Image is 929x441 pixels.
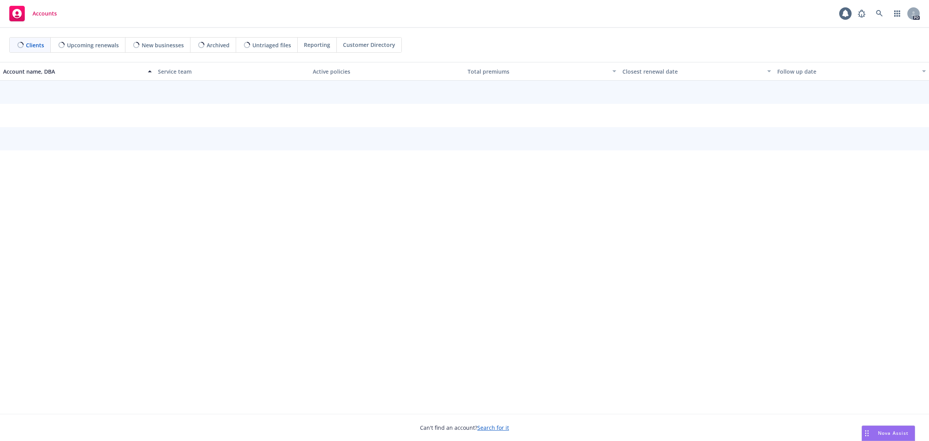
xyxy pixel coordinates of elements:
span: Customer Directory [343,41,395,49]
div: Follow up date [777,67,917,76]
a: Accounts [6,3,60,24]
button: Nova Assist [862,425,915,441]
a: Search [872,6,887,21]
div: Account name, DBA [3,67,143,76]
span: New businesses [142,41,184,49]
span: Archived [207,41,230,49]
button: Service team [155,62,310,81]
span: Nova Assist [878,430,908,436]
span: Accounts [33,10,57,17]
button: Total premiums [464,62,619,81]
div: Drag to move [862,426,872,441]
div: Closest renewal date [622,67,763,76]
span: Untriaged files [252,41,291,49]
span: Upcoming renewals [67,41,119,49]
a: Switch app [890,6,905,21]
a: Search for it [477,424,509,431]
a: Report a Bug [854,6,869,21]
div: Service team [158,67,307,76]
button: Active policies [310,62,464,81]
button: Closest renewal date [619,62,774,81]
span: Can't find an account? [420,424,509,432]
span: Clients [26,41,44,49]
div: Active policies [313,67,461,76]
div: Total premiums [468,67,608,76]
button: Follow up date [774,62,929,81]
span: Reporting [304,41,330,49]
